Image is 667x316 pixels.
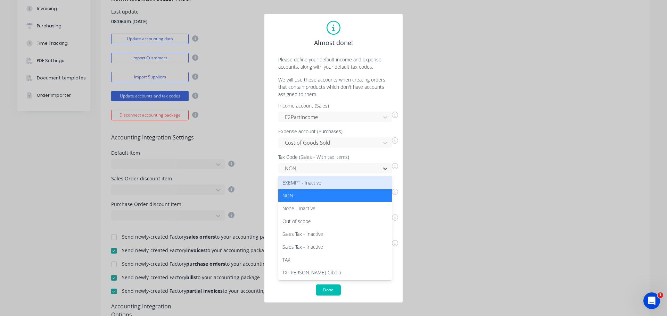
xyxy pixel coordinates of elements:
span: 1 [658,292,663,298]
div: Income account (Sales) [278,103,398,108]
div: NON [278,189,392,202]
div: Sales Tax - Inactive [278,228,392,240]
button: Done [316,284,341,296]
div: Tax Code (Sales - With tax items) [278,155,398,160]
div: Expense account (Purchases) [278,129,398,134]
span: Almost done! [314,38,353,48]
p: We will use these accounts when creating orders that contain products which don't have accounts a... [271,76,396,98]
div: None - Inactive [278,202,392,215]
iframe: Intercom live chat [643,292,660,309]
div: EXEMPT - Inactive [278,176,392,189]
div: TAX [278,253,392,266]
p: Please define your default income and expense accounts, along with your default tax codes. [271,56,396,70]
div: TX-[PERSON_NAME]-Cibolo [278,266,392,279]
div: Out of scope [278,215,392,228]
div: Sales Tax - Inactive [278,240,392,253]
